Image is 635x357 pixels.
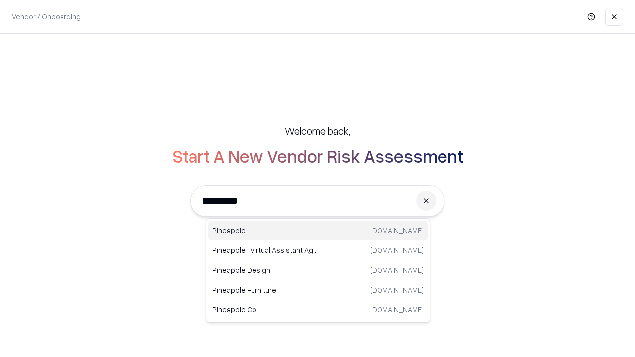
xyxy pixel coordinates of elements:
p: [DOMAIN_NAME] [370,265,424,275]
p: [DOMAIN_NAME] [370,245,424,255]
p: Pineapple | Virtual Assistant Agency [212,245,318,255]
div: Suggestions [206,218,430,322]
h5: Welcome back, [285,124,350,138]
p: Pineapple Design [212,265,318,275]
p: [DOMAIN_NAME] [370,304,424,315]
h2: Start A New Vendor Risk Assessment [172,146,463,166]
p: Pineapple Co [212,304,318,315]
p: Vendor / Onboarding [12,11,81,22]
p: Pineapple Furniture [212,285,318,295]
p: [DOMAIN_NAME] [370,285,424,295]
p: Pineapple [212,225,318,236]
p: [DOMAIN_NAME] [370,225,424,236]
